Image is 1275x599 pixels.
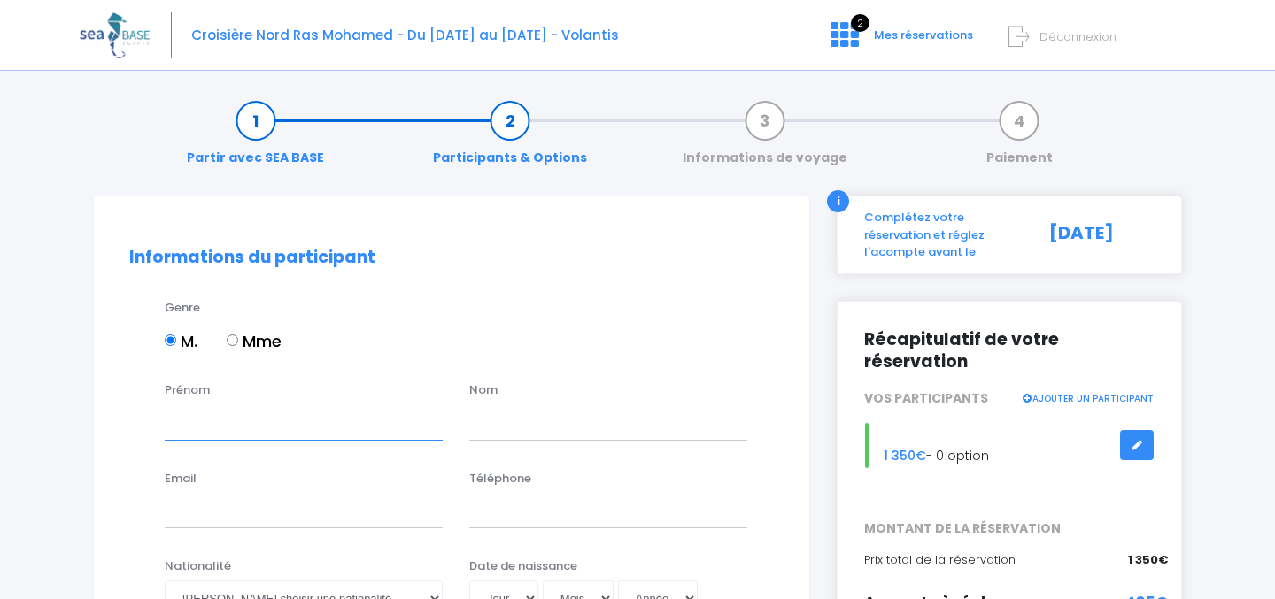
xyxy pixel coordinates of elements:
label: Nationalité [165,557,231,575]
label: Date de naissance [469,557,577,575]
div: i [827,190,849,212]
div: - 0 option [851,423,1168,468]
a: Participants & Options [424,111,596,167]
a: Partir avec SEA BASE [178,111,333,167]
input: M. [165,334,176,346]
span: Mes réservations [874,27,973,43]
span: MONTANT DE LA RÉSERVATION [851,519,1168,538]
span: 1 350€ [1128,551,1168,569]
label: Nom [469,381,498,399]
a: 2 Mes réservations [816,33,984,50]
label: Mme [227,329,282,353]
span: Déconnexion [1039,28,1117,45]
a: Informations de voyage [674,111,856,167]
div: [DATE] [1036,209,1168,261]
span: Prix total de la réservation [864,551,1016,568]
label: Email [165,470,197,488]
span: 1 350€ [884,447,926,465]
span: 2 [851,14,869,32]
label: Prénom [165,381,210,399]
h2: Récapitulatif de votre réservation [864,328,1155,372]
label: Téléphone [469,470,531,488]
label: Genre [165,299,200,317]
input: Mme [227,334,238,346]
div: VOS PARTICIPANTS [851,389,1168,408]
div: Complétez votre réservation et réglez l'acompte avant le [851,209,1036,261]
h2: Informations du participant [129,248,774,268]
span: Croisière Nord Ras Mohamed - Du [DATE] au [DATE] - Volantis [191,26,619,44]
a: Paiement [977,111,1062,167]
label: M. [165,329,197,353]
a: AJOUTER UN PARTICIPANT [1021,389,1154,405]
